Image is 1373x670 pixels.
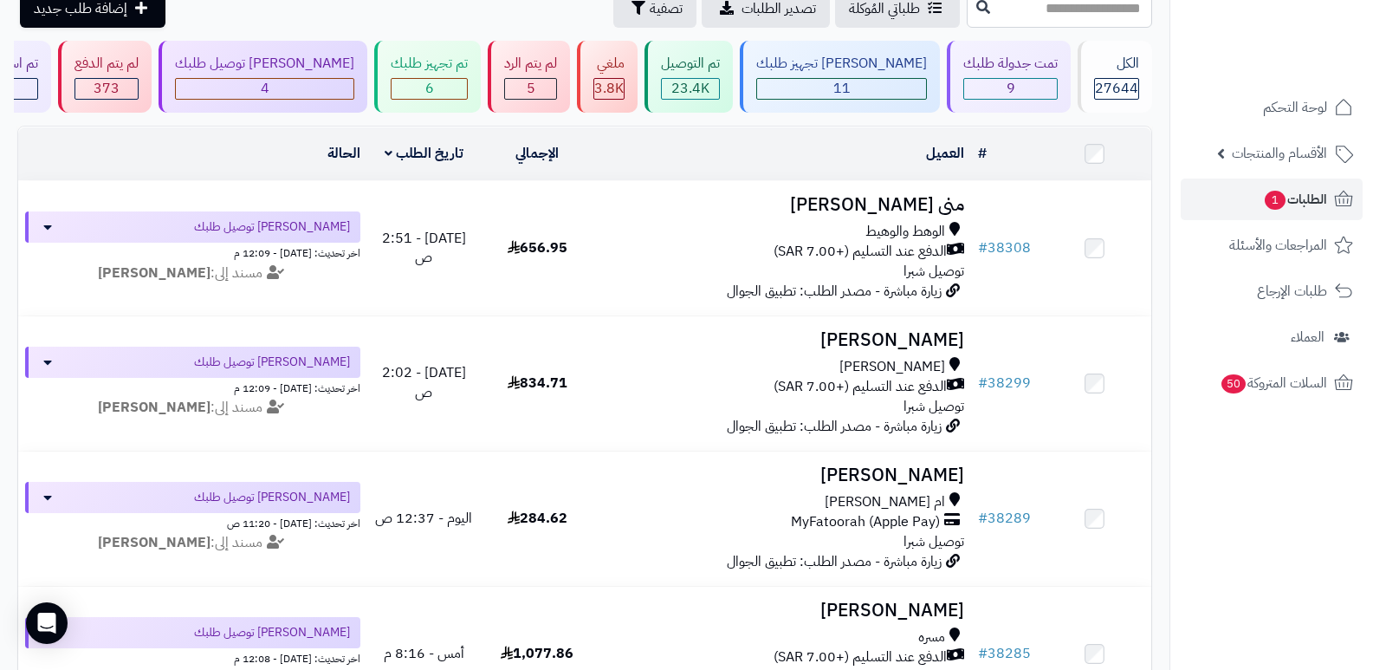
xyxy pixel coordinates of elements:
[978,143,987,164] a: #
[839,357,945,377] span: [PERSON_NAME]
[1074,41,1156,113] a: الكل27644
[774,242,947,262] span: الدفع عند التسليم (+7.00 SAR)
[1007,78,1015,99] span: 9
[12,398,373,418] div: مسند إلى:
[757,79,926,99] div: 11
[1255,47,1357,83] img: logo-2.png
[1265,191,1286,210] span: 1
[736,41,943,113] a: [PERSON_NAME] تجهيز طلبك 11
[926,143,964,164] a: العميل
[978,373,1031,394] a: #38299
[601,601,965,621] h3: [PERSON_NAME]
[508,373,567,394] span: 834.71
[662,79,719,99] div: 23401
[194,624,350,641] span: [PERSON_NAME] توصيل طلبك
[825,492,945,512] span: ام [PERSON_NAME]
[505,79,556,99] div: 5
[573,41,641,113] a: ملغي 3.8K
[865,222,945,242] span: الوهط والوهيط
[1220,371,1327,395] span: السلات المتروكة
[601,195,965,215] h3: منى [PERSON_NAME]
[98,532,210,553] strong: [PERSON_NAME]
[964,79,1057,99] div: 9
[833,78,851,99] span: 11
[25,378,360,396] div: اخر تحديث: [DATE] - 12:09 م
[1181,224,1363,266] a: المراجعات والأسئلة
[382,228,466,269] span: [DATE] - 2:51 ص
[903,396,964,417] span: توصيل شبرا
[382,362,466,403] span: [DATE] - 2:02 ص
[75,79,138,99] div: 373
[791,512,940,532] span: MyFatoorah (Apple Pay)
[918,628,945,647] span: مسره
[978,237,988,258] span: #
[327,143,360,164] a: الحالة
[501,643,573,664] span: 1,077.86
[25,648,360,667] div: اخر تحديث: [DATE] - 12:08 م
[1291,325,1324,349] span: العملاء
[1181,179,1363,220] a: الطلبات1
[978,373,988,394] span: #
[727,416,942,437] span: زيارة مباشرة - مصدر الطلب: تطبيق الجوال
[425,78,434,99] span: 6
[593,54,625,74] div: ملغي
[774,647,947,667] span: الدفع عند التسليم (+7.00 SAR)
[601,465,965,485] h3: [PERSON_NAME]
[527,78,535,99] span: 5
[155,41,371,113] a: [PERSON_NAME] توصيل طلبك 4
[1181,270,1363,312] a: طلبات الإرجاع
[94,78,120,99] span: 373
[671,78,709,99] span: 23.4K
[375,508,472,529] span: اليوم - 12:37 ص
[1263,95,1327,120] span: لوحة التحكم
[194,218,350,236] span: [PERSON_NAME] توصيل طلبك
[641,41,736,113] a: تم التوصيل 23.4K
[98,263,210,283] strong: [PERSON_NAME]
[98,397,210,418] strong: [PERSON_NAME]
[903,531,964,552] span: توصيل شبرا
[261,78,269,99] span: 4
[194,489,350,506] span: [PERSON_NAME] توصيل طلبك
[756,54,927,74] div: [PERSON_NAME] تجهيز طلبك
[1181,316,1363,358] a: العملاء
[194,354,350,371] span: [PERSON_NAME] توصيل طلبك
[391,54,468,74] div: تم تجهيز طلبك
[176,79,353,99] div: 4
[384,643,464,664] span: أمس - 8:16 م
[1094,54,1139,74] div: الكل
[978,508,988,529] span: #
[943,41,1074,113] a: تمت جدولة طلبك 9
[727,281,942,302] span: زيارة مباشرة - مصدر الطلب: تطبيق الجوال
[515,143,559,164] a: الإجمالي
[508,508,567,529] span: 284.62
[978,237,1031,258] a: #38308
[25,243,360,261] div: اخر تحديث: [DATE] - 12:09 م
[12,263,373,283] div: مسند إلى:
[1221,374,1246,394] span: 50
[371,41,484,113] a: تم تجهيز طلبك 6
[1257,279,1327,303] span: طلبات الإرجاع
[601,330,965,350] h3: [PERSON_NAME]
[978,643,988,664] span: #
[25,513,360,531] div: اخر تحديث: [DATE] - 11:20 ص
[74,54,139,74] div: لم يتم الدفع
[175,54,354,74] div: [PERSON_NAME] توصيل طلبك
[12,533,373,553] div: مسند إلى:
[978,643,1031,664] a: #38285
[26,602,68,644] div: Open Intercom Messenger
[1263,187,1327,211] span: الطلبات
[1229,233,1327,257] span: المراجعات والأسئلة
[903,261,964,282] span: توصيل شبرا
[727,551,942,572] span: زيارة مباشرة - مصدر الطلب: تطبيق الجوال
[963,54,1058,74] div: تمت جدولة طلبك
[594,78,624,99] span: 3.8K
[774,377,947,397] span: الدفع عند التسليم (+7.00 SAR)
[1232,141,1327,166] span: الأقسام والمنتجات
[55,41,155,113] a: لم يتم الدفع 373
[504,54,557,74] div: لم يتم الرد
[392,79,467,99] div: 6
[594,79,624,99] div: 3835
[484,41,573,113] a: لم يتم الرد 5
[1181,362,1363,404] a: السلات المتروكة50
[508,237,567,258] span: 656.95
